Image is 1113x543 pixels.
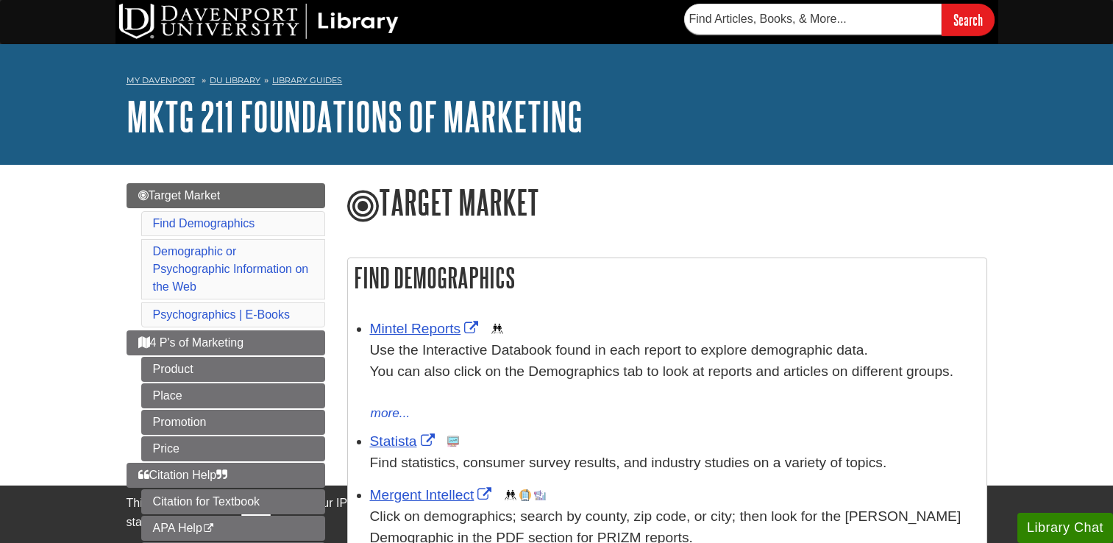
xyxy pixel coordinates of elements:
a: Price [141,436,325,461]
a: Link opens in new window [370,487,496,503]
a: Find Demographics [153,217,255,230]
a: Target Market [127,183,325,208]
button: Library Chat [1017,513,1113,543]
a: Link opens in new window [370,321,483,336]
a: Demographic or Psychographic Information on the Web [153,245,309,293]
i: This link opens in a new window [202,524,215,533]
img: Demographics [505,489,516,501]
input: Search [942,4,995,35]
a: 4 P's of Marketing [127,330,325,355]
img: Industry Report [534,489,546,501]
a: My Davenport [127,74,195,87]
form: Searches DU Library's articles, books, and more [684,4,995,35]
a: Psychographics | E-Books [153,308,290,321]
img: DU Library [119,4,399,39]
span: Citation Help [138,469,228,481]
input: Find Articles, Books, & More... [684,4,942,35]
a: Product [141,357,325,382]
a: Citation for Textbook [141,489,325,514]
button: more... [370,403,411,424]
h2: Find Demographics [348,258,986,297]
a: APA Help [141,516,325,541]
span: 4 P's of Marketing [138,336,244,349]
nav: breadcrumb [127,71,987,94]
a: Promotion [141,410,325,435]
a: Citation Help [127,463,325,488]
div: Use the Interactive Databook found in each report to explore demographic data. You can also click... [370,340,979,403]
a: Library Guides [272,75,342,85]
span: Target Market [138,189,221,202]
p: Find statistics, consumer survey results, and industry studies on a variety of topics. [370,452,979,474]
img: Company Information [519,489,531,501]
a: DU Library [210,75,260,85]
a: MKTG 211 Foundations of Marketing [127,93,583,139]
a: Link opens in new window [370,433,438,449]
h1: Target Market [347,183,987,224]
img: Statistics [447,436,459,447]
img: Demographics [491,323,503,335]
a: Place [141,383,325,408]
